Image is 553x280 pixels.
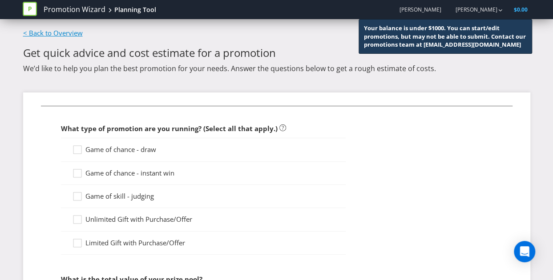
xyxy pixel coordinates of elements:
h2: Get quick advice and cost estimate for a promotion [23,47,530,59]
div: Open Intercom Messenger [514,241,535,262]
span: Limited Gift with Purchase/Offer [85,238,185,247]
span: Unlimited Gift with Purchase/Offer [85,215,192,224]
div: Planning Tool [114,5,156,14]
a: < Back to Overview [23,28,83,37]
span: Game of chance - draw [85,145,156,154]
span: $0.00 [513,6,527,13]
span: Game of chance - instant win [85,168,174,177]
span: Your balance is under $1000. You can start/edit promotions, but may not be able to submit. Contac... [363,24,525,48]
span: What type of promotion are you running? (Select all that apply.) [61,124,278,133]
a: Promotion Wizard [44,4,105,15]
a: [PERSON_NAME] [446,6,497,13]
span: Game of skill - judging [85,192,154,200]
span: [PERSON_NAME] [399,6,441,13]
p: We’d like to help you plan the best promotion for your needs. Answer the questions below to get a... [23,64,530,73]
